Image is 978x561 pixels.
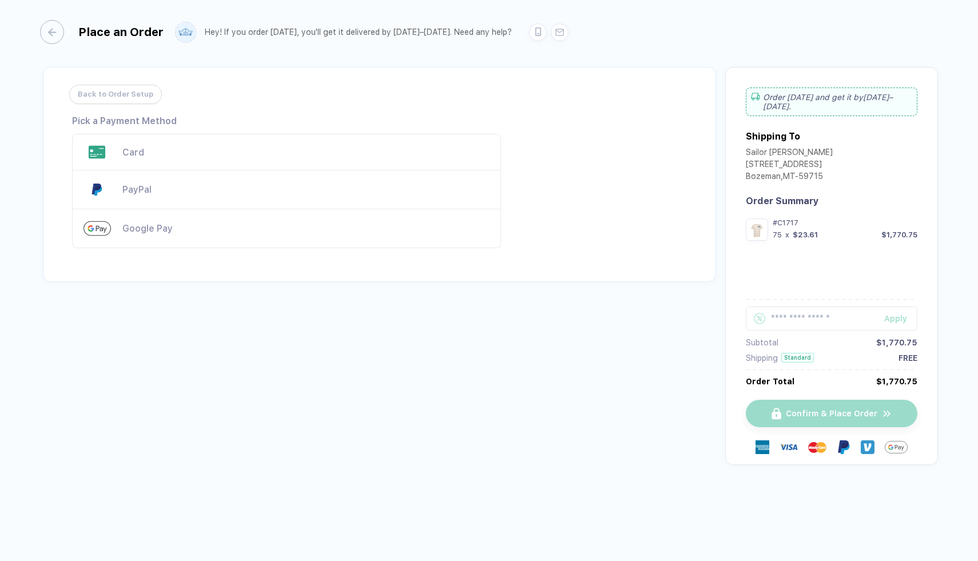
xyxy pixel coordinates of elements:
div: Hey! If you order [DATE], you'll get it delivered by [DATE]–[DATE]. Need any help? [205,27,512,37]
img: visa [780,438,798,456]
span: Back to Order Setup [78,85,153,104]
div: Shipping [746,353,778,363]
div: Pick a Payment Method [72,116,177,126]
div: 75 [773,230,782,239]
img: Venmo [861,440,874,454]
div: Apply [884,314,917,323]
div: Paying with Google Pay [122,223,490,234]
div: x [784,230,790,239]
img: express [756,440,769,454]
div: Paying with Card [122,147,490,158]
button: Apply [870,307,917,331]
div: Shipping To [746,131,800,142]
img: Paypal [837,440,850,454]
img: 49a6ea26-e305-41b2-a683-a4b4f4656555_nt_front_1758221422149.jpg [749,221,765,238]
div: Paying with Card [72,134,501,170]
div: Order [DATE] and get it by [DATE]–[DATE] . [746,87,917,116]
div: Order Total [746,377,794,386]
div: Subtotal [746,338,778,347]
div: $1,770.75 [876,338,917,347]
div: Place an Order [78,25,164,39]
div: Paying with PayPal [122,184,490,195]
div: Bozeman , MT - 59715 [746,172,833,184]
img: GPay [885,436,908,459]
div: $23.61 [793,230,818,239]
div: #C1717 [773,218,917,227]
div: Standard [781,353,814,363]
div: $1,770.75 [876,377,917,386]
div: Paying with PayPal [72,170,501,209]
div: Sailor [PERSON_NAME] [746,148,833,160]
img: user profile [176,22,196,42]
div: Paying with Google Pay [72,209,501,248]
button: Back to Order Setup [69,85,162,104]
div: [STREET_ADDRESS] [746,160,833,172]
img: master-card [808,438,826,456]
div: $1,770.75 [881,230,917,239]
div: Order Summary [746,196,917,206]
div: FREE [899,353,917,363]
